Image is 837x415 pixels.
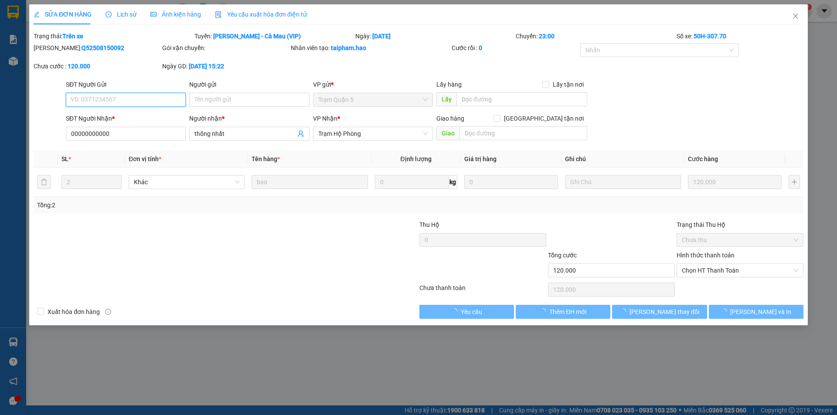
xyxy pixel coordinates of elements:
span: [GEOGRAPHIC_DATA] tận nơi [500,114,587,123]
span: Lịch sử [105,11,136,18]
div: Chuyến: [515,31,676,41]
div: Trạng thái Thu Hộ [677,220,803,229]
span: Chưa thu [682,233,798,246]
span: Chọn HT Thanh Toán [682,264,798,277]
div: Số xe: [676,31,804,41]
span: SỬA ĐƠN HÀNG [34,11,92,18]
span: Lấy [436,92,456,106]
span: Tên hàng [252,155,280,162]
span: Thu Hộ [419,221,439,228]
div: Chưa cước : [34,61,160,71]
b: [DATE] 15:22 [189,63,224,70]
div: Chưa thanh toán [418,283,547,298]
span: close [792,13,799,20]
div: Ngày: [354,31,515,41]
span: Trạm Hộ Phòng [318,127,428,140]
div: Người nhận [189,114,309,123]
span: Ảnh kiện hàng [150,11,201,18]
span: [PERSON_NAME] thay đổi [629,307,699,317]
button: delete [37,175,51,189]
b: [DATE] [372,33,391,40]
input: 0 [688,175,782,189]
div: SĐT Người Gửi [66,80,186,89]
img: icon [215,11,222,18]
span: Đơn vị tính [129,155,161,162]
span: Thêm ĐH mới [549,307,586,317]
input: Ghi Chú [565,175,681,189]
button: [PERSON_NAME] thay đổi [612,305,707,319]
b: 50H-307.70 [694,33,726,40]
span: Giao [436,126,459,140]
input: VD: Bàn, Ghế [252,175,367,189]
div: Ngày GD: [162,61,289,71]
div: Trạng thái: [33,31,194,41]
span: Định lượng [401,155,432,162]
input: Dọc đường [456,92,587,106]
span: loading [451,308,461,314]
div: Nhân viên tạo: [291,43,450,53]
b: Q52508150092 [82,44,124,51]
span: info-circle [105,309,111,315]
span: user-add [297,130,304,137]
input: 0 [464,175,558,189]
span: edit [34,11,40,17]
span: Yêu cầu [461,307,482,317]
b: taipham.hao [331,44,366,51]
span: kg [449,175,457,189]
span: loading [620,308,629,314]
b: 0 [479,44,482,51]
div: SĐT Người Nhận [66,114,186,123]
b: [PERSON_NAME] - Cà Mau (VIP) [213,33,301,40]
div: Cước rồi : [452,43,578,53]
div: Tổng: 2 [37,200,323,210]
b: Trên xe [62,33,83,40]
span: [PERSON_NAME] và In [730,307,791,317]
th: Ghi chú [561,151,684,168]
div: VP gửi [313,80,433,89]
b: 120.000 [68,63,90,70]
button: Close [783,4,808,29]
span: Yêu cầu xuất hóa đơn điện tử [215,11,307,18]
span: loading [540,308,549,314]
b: 23:00 [539,33,555,40]
span: VP Nhận [313,115,337,122]
button: [PERSON_NAME] và In [709,305,803,319]
label: Hình thức thanh toán [677,252,735,259]
div: Tuyến: [194,31,354,41]
button: plus [789,175,800,189]
input: Dọc đường [459,126,587,140]
span: Cước hàng [688,155,718,162]
span: loading [721,308,730,314]
button: Thêm ĐH mới [516,305,610,319]
span: Lấy hàng [436,81,462,88]
span: Giá trị hàng [464,155,497,162]
span: Trạm Quận 5 [318,93,428,106]
span: SL [61,155,68,162]
span: clock-circle [105,11,112,17]
span: Xuất hóa đơn hàng [44,307,103,317]
span: Giao hàng [436,115,464,122]
span: Lấy tận nơi [549,80,587,89]
div: [PERSON_NAME]: [34,43,160,53]
div: Gói vận chuyển: [162,43,289,53]
button: Yêu cầu [419,305,514,319]
span: Khác [134,175,239,189]
span: Tổng cước [548,252,577,259]
span: picture [150,11,157,17]
div: Người gửi [189,80,309,89]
